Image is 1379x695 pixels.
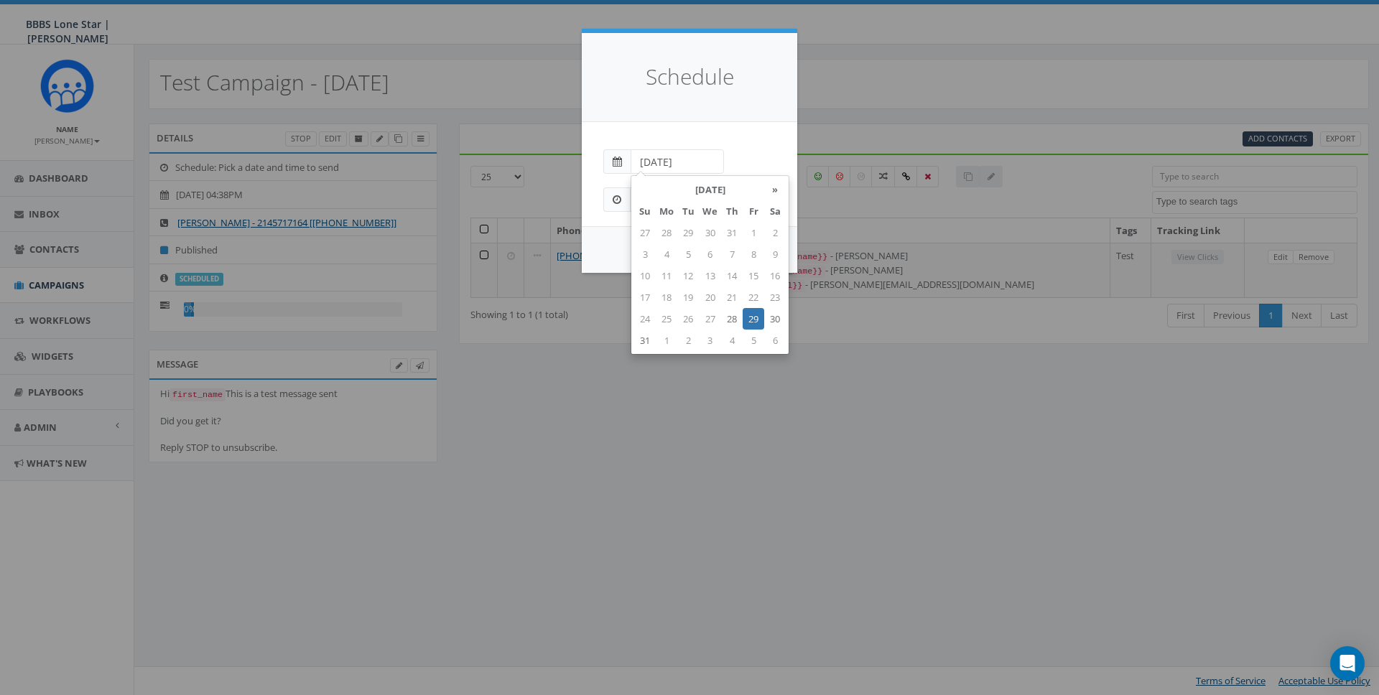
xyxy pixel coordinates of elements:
td: 18 [656,286,677,308]
td: 9 [764,243,786,265]
td: 6 [699,243,721,265]
td: 23 [764,286,786,308]
th: Th [721,200,743,222]
td: 3 [699,330,721,351]
td: 28 [656,222,677,243]
th: Sa [764,200,786,222]
th: Mo [656,200,677,222]
h4: Schedule [603,62,776,93]
td: 30 [764,308,786,330]
td: 27 [699,308,721,330]
td: 1 [656,330,677,351]
td: 26 [677,308,699,330]
td: 7 [721,243,743,265]
th: [DATE] [656,179,764,200]
td: 3 [634,243,656,265]
td: 10 [634,265,656,286]
td: 22 [743,286,764,308]
td: 19 [677,286,699,308]
td: 6 [764,330,786,351]
td: 13 [699,265,721,286]
td: 4 [721,330,743,351]
td: 14 [721,265,743,286]
td: 11 [656,265,677,286]
td: 29 [677,222,699,243]
td: 29 [743,308,764,330]
td: 4 [656,243,677,265]
th: We [699,200,721,222]
td: 28 [721,308,743,330]
td: 21 [721,286,743,308]
td: 31 [634,330,656,351]
td: 5 [743,330,764,351]
th: Tu [677,200,699,222]
td: 12 [677,265,699,286]
td: 25 [656,308,677,330]
td: 31 [721,222,743,243]
td: 17 [634,286,656,308]
td: 30 [699,222,721,243]
th: » [764,179,786,200]
td: 27 [634,222,656,243]
td: 15 [743,265,764,286]
td: 2 [764,222,786,243]
th: Su [634,200,656,222]
td: 2 [677,330,699,351]
td: 24 [634,308,656,330]
th: Fr [743,200,764,222]
td: 20 [699,286,721,308]
td: 1 [743,222,764,243]
td: 16 [764,265,786,286]
td: 5 [677,243,699,265]
div: Open Intercom Messenger [1330,646,1365,681]
td: 8 [743,243,764,265]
